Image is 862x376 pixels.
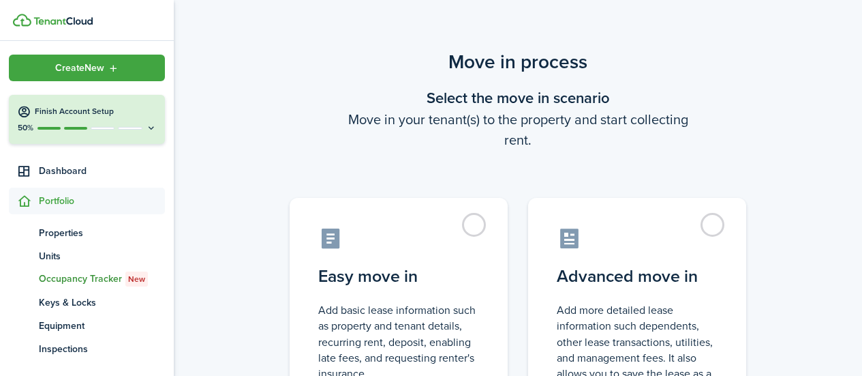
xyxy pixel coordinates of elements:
[55,63,104,73] span: Create New
[9,291,165,314] a: Keys & Locks
[9,337,165,360] a: Inspections
[9,158,165,184] a: Dashboard
[17,122,34,134] p: 50%
[39,249,165,263] span: Units
[39,194,165,208] span: Portfolio
[39,164,165,178] span: Dashboard
[13,14,31,27] img: TenantCloud
[279,48,756,76] scenario-title: Move in process
[9,267,165,291] a: Occupancy TrackerNew
[35,106,157,117] h4: Finish Account Setup
[39,342,165,356] span: Inspections
[128,273,145,285] span: New
[9,95,165,144] button: Finish Account Setup50%
[33,17,93,25] img: TenantCloud
[318,264,479,289] control-radio-card-title: Easy move in
[9,55,165,81] button: Open menu
[557,264,718,289] control-radio-card-title: Advanced move in
[39,319,165,333] span: Equipment
[9,314,165,337] a: Equipment
[279,109,756,150] wizard-step-header-description: Move in your tenant(s) to the property and start collecting rent.
[279,87,756,109] wizard-step-header-title: Select the move in scenario
[9,244,165,267] a: Units
[39,295,165,310] span: Keys & Locks
[9,221,165,244] a: Properties
[39,226,165,240] span: Properties
[39,272,165,287] span: Occupancy Tracker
